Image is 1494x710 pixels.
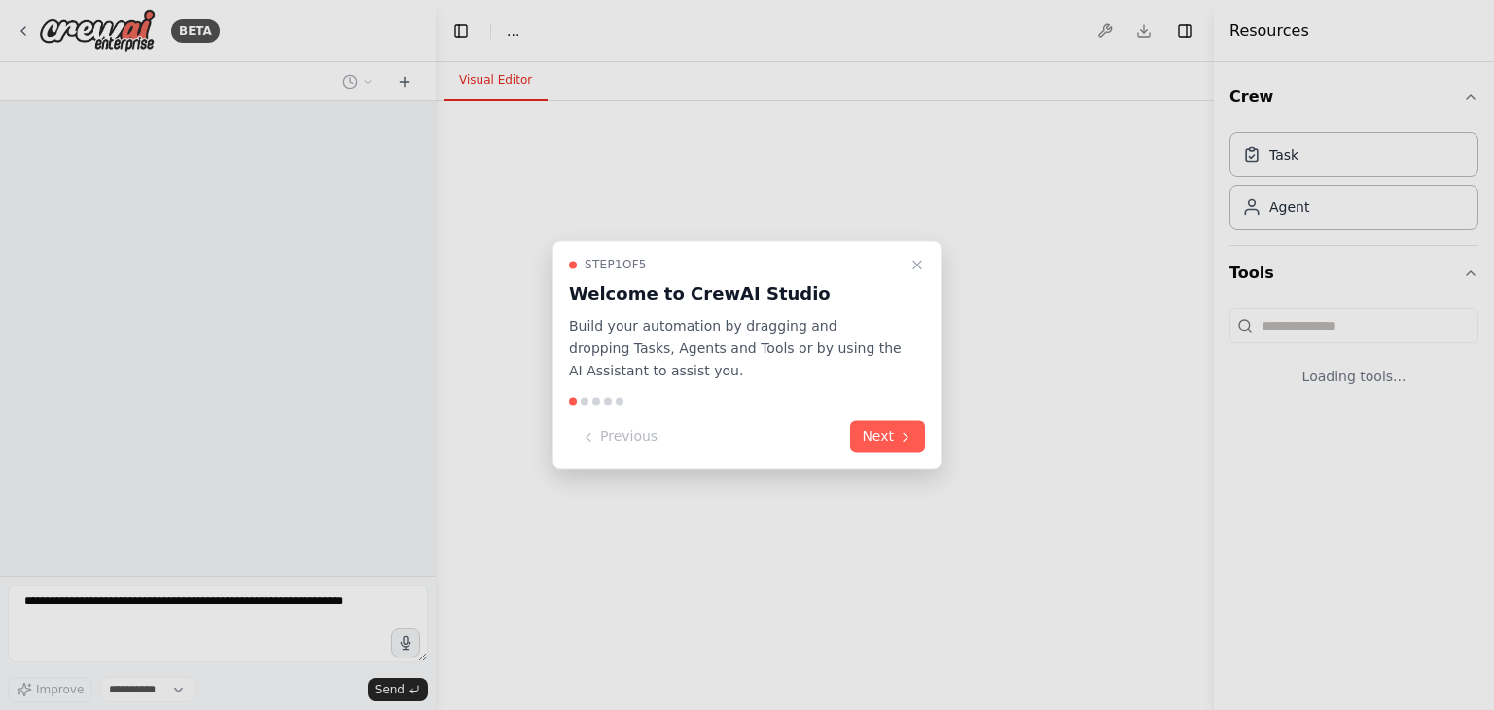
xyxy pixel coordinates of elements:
button: Previous [569,421,669,453]
span: Step 1 of 5 [585,257,647,272]
button: Hide left sidebar [447,18,475,45]
button: Next [850,421,925,453]
h3: Welcome to CrewAI Studio [569,280,902,307]
p: Build your automation by dragging and dropping Tasks, Agents and Tools or by using the AI Assista... [569,315,902,381]
button: Close walkthrough [906,253,929,276]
